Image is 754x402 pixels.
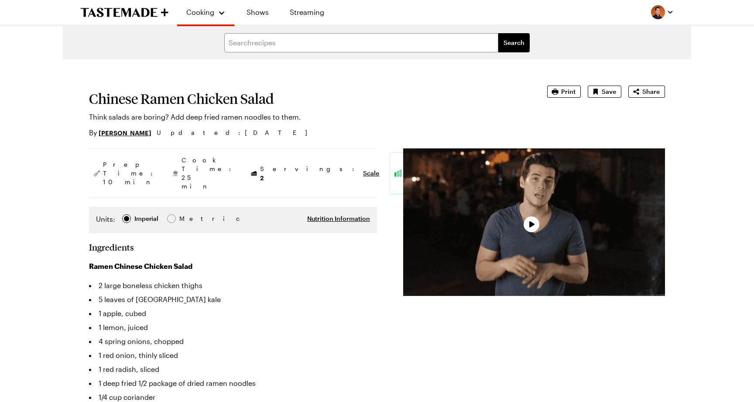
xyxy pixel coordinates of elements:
h1: Chinese Ramen Chicken Salad [89,91,523,107]
img: Profile picture [651,5,665,19]
button: Cooking [186,3,226,21]
span: Prep Time: 10 min [103,160,157,186]
h2: Ingredients [89,242,134,252]
li: 1 apple, cubed [89,306,377,320]
li: 1 red onion, thinly sliced [89,348,377,362]
span: Share [642,87,660,96]
span: Print [561,87,576,96]
video-js: Video Player [403,148,665,296]
button: Scale [363,169,379,178]
button: Print [547,86,581,98]
span: Cook Time: 25 min [182,156,236,191]
button: Save recipe [588,86,621,98]
li: 4 spring onions, chopped [89,334,377,348]
p: By [89,127,151,138]
div: Imperial [134,214,158,223]
button: Nutrition Information [307,214,370,223]
button: filters [498,33,530,52]
li: 2 large boneless chicken thighs [89,278,377,292]
div: Metric [179,214,198,223]
li: 5 leaves of [GEOGRAPHIC_DATA] kale [89,292,377,306]
p: Think salads are boring? Add deep fried ramen noodles to them. [89,112,523,122]
span: Servings: [260,165,359,182]
div: Imperial Metric [96,214,198,226]
a: To Tastemade Home Page [80,7,168,17]
button: Profile picture [651,5,674,19]
span: Save [602,87,616,96]
span: Imperial [134,214,159,223]
span: Cooking [186,8,214,16]
button: Play Video [524,216,539,232]
h3: Ramen Chinese Chicken Salad [89,261,377,271]
span: Metric [179,214,199,223]
li: 1 deep fried 1/2 package of dried ramen noodles [89,376,377,390]
label: Units: [96,214,115,224]
li: 1 lemon, juiced [89,320,377,334]
span: Search [504,38,524,47]
span: Updated : [DATE] [157,128,316,137]
button: Share [628,86,665,98]
a: [PERSON_NAME] [99,128,151,137]
li: 1 red radish, sliced [89,362,377,376]
span: 2 [260,173,264,182]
